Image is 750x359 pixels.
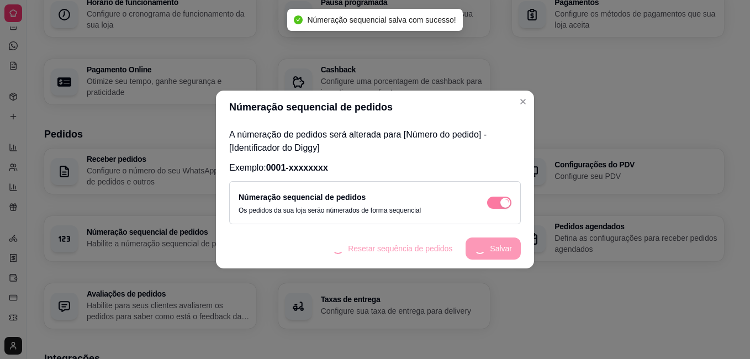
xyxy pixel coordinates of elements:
p: Exemplo: [229,161,521,175]
span: loading [501,199,509,207]
span: 0001-xxxxxxxx [266,163,328,172]
p: Os pedidos da sua loja serão númerados de forma sequencial [239,206,421,215]
button: Close [514,93,532,110]
span: check-circle [294,15,303,24]
label: Númeração sequencial de pedidos [239,193,366,202]
span: Númeração sequencial salva com sucesso! [307,15,456,24]
header: Númeração sequencial de pedidos [216,91,534,124]
p: A númeração de pedidos será alterada para [Número do pedido] - [Identificador do Diggy] [229,128,521,155]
